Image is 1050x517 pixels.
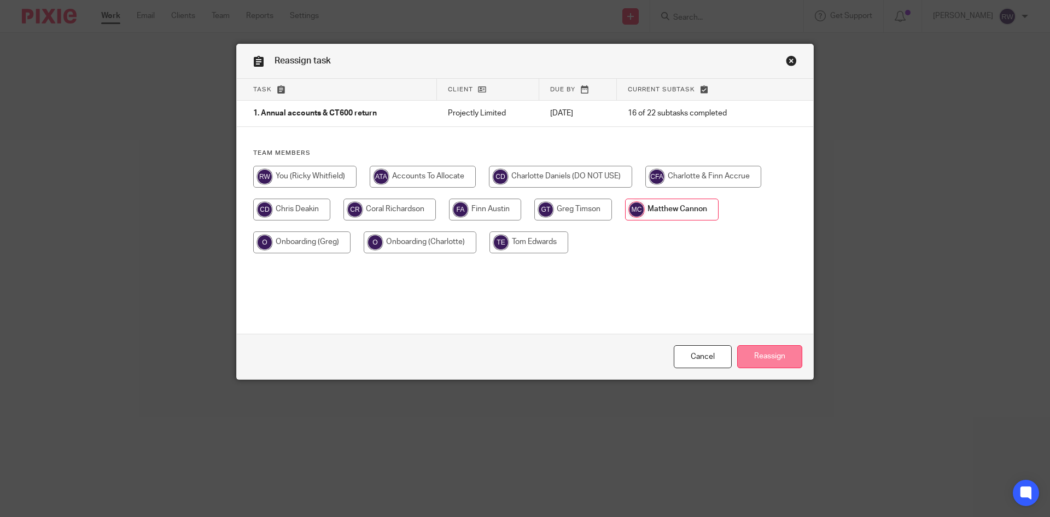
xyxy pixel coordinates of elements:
[737,345,802,369] input: Reassign
[786,55,797,70] a: Close this dialog window
[550,108,606,119] p: [DATE]
[550,86,575,92] span: Due by
[448,108,528,119] p: Projectly Limited
[253,149,797,158] h4: Team members
[253,110,377,118] span: 1. Annual accounts & CT600 return
[674,345,732,369] a: Close this dialog window
[628,86,695,92] span: Current subtask
[617,101,772,127] td: 16 of 22 subtasks completed
[253,86,272,92] span: Task
[275,56,331,65] span: Reassign task
[448,86,473,92] span: Client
